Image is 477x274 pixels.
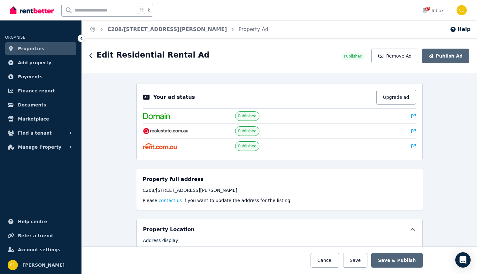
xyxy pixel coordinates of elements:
nav: Breadcrumb [82,20,276,38]
button: Publish Ad [422,49,469,63]
button: Help [450,26,471,33]
img: Chris Dimitropoulos [8,260,18,270]
a: Account settings [5,243,76,256]
div: Open Intercom Messenger [455,252,471,268]
img: RentBetter [10,5,54,15]
span: Refer a friend [18,232,53,239]
span: 24 [425,7,430,11]
a: Payments [5,70,76,83]
span: ORGANISE [5,35,25,40]
p: Your ad status [153,93,195,101]
div: C208/[STREET_ADDRESS][PERSON_NAME] [143,187,416,193]
span: Add property [18,59,51,67]
label: Address display [143,237,178,246]
span: Published [344,54,362,59]
a: C208/[STREET_ADDRESS][PERSON_NAME] [107,26,227,32]
a: Marketplace [5,113,76,125]
span: Properties [18,45,44,52]
button: Save & Publish [371,253,422,268]
span: Find a tenant [18,129,52,137]
a: Finance report [5,84,76,97]
button: Save [343,253,367,268]
img: RealEstate.com.au [143,128,189,134]
a: Add property [5,56,76,69]
a: Documents [5,98,76,111]
button: Manage Property [5,141,76,153]
span: Documents [18,101,46,109]
span: Published [238,114,257,119]
button: Cancel [311,253,339,268]
span: Payments [18,73,42,81]
p: Please if you want to update the address for the listing. [143,197,416,204]
span: Published [238,144,257,149]
span: Finance report [18,87,55,95]
a: Help centre [5,215,76,228]
span: Help centre [18,218,47,225]
span: Marketplace [18,115,49,123]
h1: Edit Residential Rental Ad [96,50,210,60]
a: Properties [5,42,76,55]
button: Remove Ad [371,49,418,63]
h5: Property full address [143,176,204,183]
img: Rent.com.au [143,143,177,149]
div: Inbox [421,7,444,14]
a: Refer a friend [5,229,76,242]
span: [PERSON_NAME] [23,261,65,269]
button: Upgrade ad [376,90,416,105]
span: Manage Property [18,143,61,151]
a: Property Ad [238,26,268,32]
span: Account settings [18,246,60,254]
img: Domain.com.au [143,113,170,119]
span: Published [238,129,257,134]
button: contact us [158,197,182,204]
button: Find a tenant [5,127,76,139]
img: Chris Dimitropoulos [457,5,467,15]
span: k [148,8,150,13]
h5: Property Location [143,226,195,233]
